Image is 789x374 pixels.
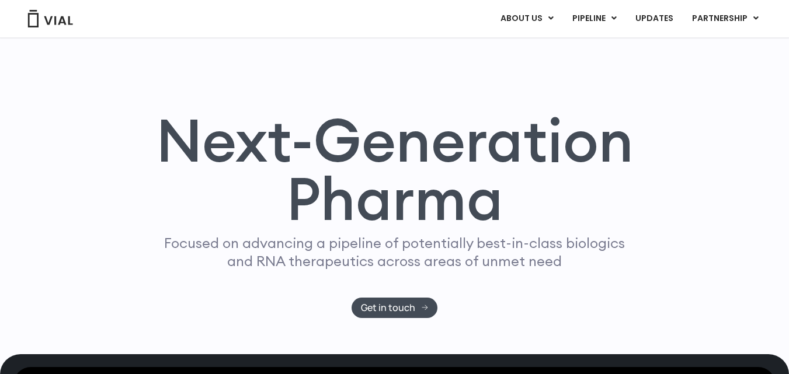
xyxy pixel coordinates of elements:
a: ABOUT USMenu Toggle [491,9,562,29]
a: PARTNERSHIPMenu Toggle [683,9,768,29]
a: Get in touch [352,298,437,318]
span: Get in touch [361,303,415,312]
a: PIPELINEMenu Toggle [563,9,625,29]
img: Vial Logo [27,10,74,27]
a: UPDATES [626,9,682,29]
h1: Next-Generation Pharma [142,111,648,229]
p: Focused on advancing a pipeline of potentially best-in-class biologics and RNA therapeutics acros... [159,234,630,270]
